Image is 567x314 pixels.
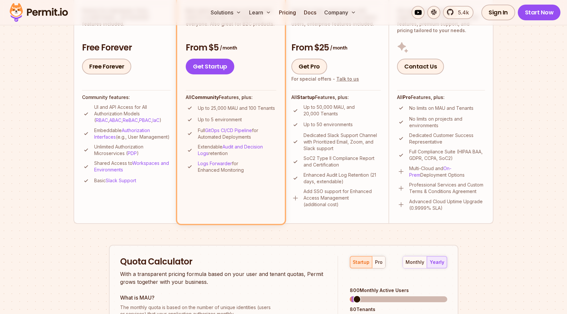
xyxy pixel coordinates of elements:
[276,6,299,19] a: Pricing
[208,6,244,19] button: Solutions
[518,5,561,20] a: Start Now
[186,42,276,54] h3: From $5
[397,94,485,101] h4: All Features, plus:
[139,117,151,123] a: PBAC
[191,94,219,100] strong: Community
[94,104,171,124] p: UI and API Access for All Authorization Models ( , , , , )
[128,150,137,156] a: PDP
[481,5,515,20] a: Sign In
[409,198,485,211] p: Advanced Cloud Uptime Upgrade (0.9999% SLA)
[94,160,171,173] p: Shared Access to
[198,127,276,140] p: Full for Automated Deployments
[409,182,485,195] p: Professional Services and Custom Terms & Conditions Agreement
[304,104,381,117] p: Up to 50,000 MAU, and 20,000 Tenants
[336,76,359,82] a: Talk to us
[406,259,424,265] div: monthly
[186,94,276,101] h4: All Features, plus:
[291,94,381,101] h4: All Features, plus:
[198,105,275,111] p: Up to 25,000 MAU and 100 Tenants
[198,144,276,157] p: Extendable retention
[96,117,108,123] a: RBAC
[120,294,326,302] h3: What is MAU?
[198,161,232,166] a: Logs Forwarder
[186,59,234,74] a: Get Startup
[198,160,276,173] p: for Enhanced Monitoring
[403,94,411,100] strong: Pro
[198,144,263,156] a: Audit and Decision Logs
[304,132,381,152] p: Dedicated Slack Support Channel with Prioritized Email, Zoom, and Slack support
[120,304,326,311] span: The monthly quota is based on the number of unique identities (users
[94,127,171,140] p: Embeddable (e.g., User Management)
[120,256,326,268] h2: Quota Calculator
[322,6,359,19] button: Company
[205,128,252,133] a: GitOps CI/CD Pipeline
[109,117,121,123] a: ABAC
[443,6,473,19] a: 5.4k
[350,306,447,313] div: 80 Tenants
[409,132,485,145] p: Dedicated Customer Success Representative
[82,94,171,101] h4: Community features:
[7,1,71,24] img: Permit logo
[120,270,326,286] p: With a transparent pricing formula based on your user and tenant quotas, Permit grows together wi...
[82,42,171,54] h3: Free Forever
[409,148,485,162] p: Full Compliance Suite (HIPAA BAA, GDPR, CCPA, SoC2)
[123,117,138,123] a: ReBAC
[304,188,381,208] p: Add SSO support for Enhanced Access Management (additional cost)
[397,59,444,74] a: Contact Us
[220,45,237,51] span: / month
[246,6,274,19] button: Learn
[350,287,447,294] div: 800 Monthly Active Users
[409,105,473,111] p: No limits on MAU and Tenants
[82,59,131,74] a: Free Forever
[291,76,359,82] div: For special offers -
[304,121,353,128] p: Up to 50 environments
[301,6,319,19] a: Docs
[94,177,136,184] p: Basic
[375,259,383,265] div: pro
[409,166,451,178] a: On-Prem
[454,9,469,16] span: 5.4k
[94,144,171,157] p: Unlimited Authorization Microservices ( )
[409,116,485,129] p: No limits on projects and environments
[330,45,347,51] span: / month
[153,117,159,123] a: IaC
[291,59,327,74] a: Get Pro
[94,128,150,140] a: Authorization Interfaces
[106,178,136,183] a: Slack Support
[304,155,381,168] p: SoC2 Type II Compliance Report and Certification
[409,165,485,178] p: Multi-Cloud and Deployment Options
[198,116,242,123] p: Up to 5 environment
[291,42,381,54] h3: From $25
[304,172,381,185] p: Enhanced Audit Log Retention (21 days, extendable)
[297,94,315,100] strong: Startup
